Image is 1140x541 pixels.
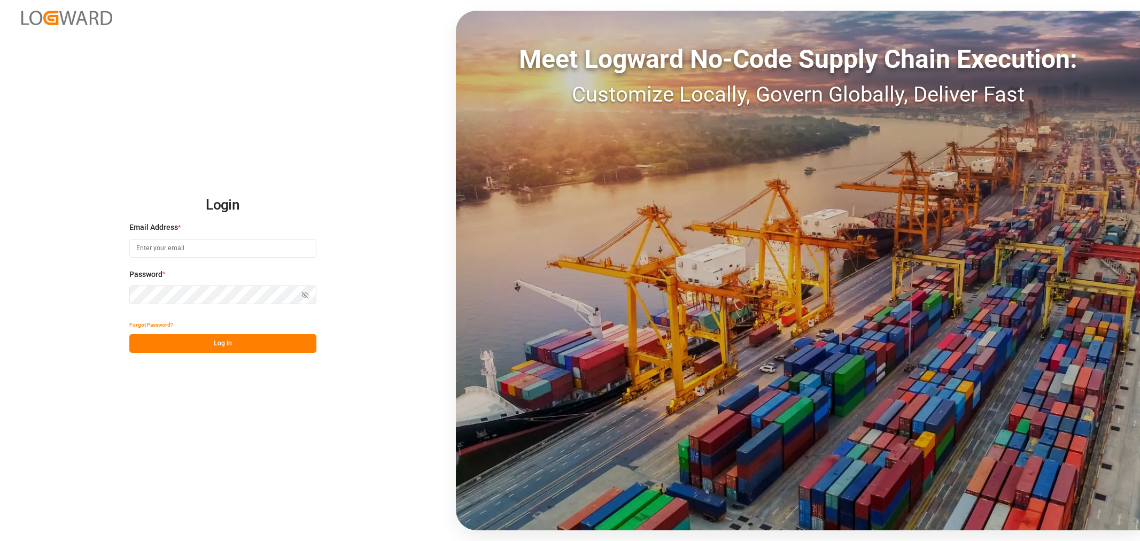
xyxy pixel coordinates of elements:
[129,269,162,280] span: Password
[456,40,1140,79] div: Meet Logward No-Code Supply Chain Execution:
[129,315,173,334] button: Forgot Password?
[129,188,316,222] h2: Login
[456,79,1140,111] div: Customize Locally, Govern Globally, Deliver Fast
[129,222,178,233] span: Email Address
[21,11,112,25] img: Logward_new_orange.png
[129,239,316,258] input: Enter your email
[129,334,316,353] button: Log In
